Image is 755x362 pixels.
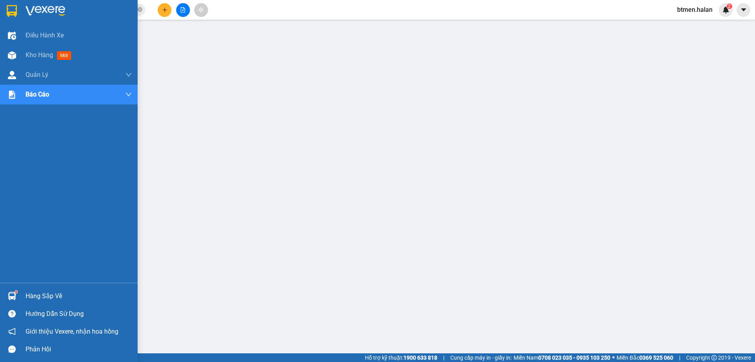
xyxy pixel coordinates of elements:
[538,355,610,361] strong: 0708 023 035 - 0935 103 250
[8,91,16,99] img: solution-icon
[138,6,142,14] span: close-circle
[198,7,204,13] span: aim
[728,4,731,9] span: 2
[443,353,444,362] span: |
[57,51,71,60] span: mới
[26,70,48,80] span: Quản Lý
[194,3,208,17] button: aim
[26,327,118,336] span: Giới thiệu Vexere, nhận hoa hồng
[612,356,615,359] span: ⚪️
[8,71,16,79] img: warehouse-icon
[8,328,16,335] span: notification
[365,353,437,362] span: Hỗ trợ kỹ thuật:
[180,7,186,13] span: file-add
[403,355,437,361] strong: 1900 633 818
[740,6,747,13] span: caret-down
[514,353,610,362] span: Miền Nam
[125,91,132,98] span: down
[639,355,673,361] strong: 0369 525 060
[8,51,16,59] img: warehouse-icon
[737,3,750,17] button: caret-down
[7,5,17,17] img: logo-vxr
[138,7,142,12] span: close-circle
[26,343,132,355] div: Phản hồi
[162,7,168,13] span: plus
[15,291,17,293] sup: 1
[679,353,680,362] span: |
[8,292,16,300] img: warehouse-icon
[711,355,717,360] span: copyright
[26,308,132,320] div: Hướng dẫn sử dụng
[671,5,719,15] span: btmen.halan
[158,3,171,17] button: plus
[727,4,732,9] sup: 2
[26,89,49,99] span: Báo cáo
[26,51,53,59] span: Kho hàng
[617,353,673,362] span: Miền Bắc
[8,32,16,40] img: warehouse-icon
[26,290,132,302] div: Hàng sắp về
[8,345,16,353] span: message
[450,353,512,362] span: Cung cấp máy in - giấy in:
[8,310,16,317] span: question-circle
[722,6,729,13] img: icon-new-feature
[176,3,190,17] button: file-add
[26,30,64,40] span: Điều hành xe
[125,72,132,78] span: down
